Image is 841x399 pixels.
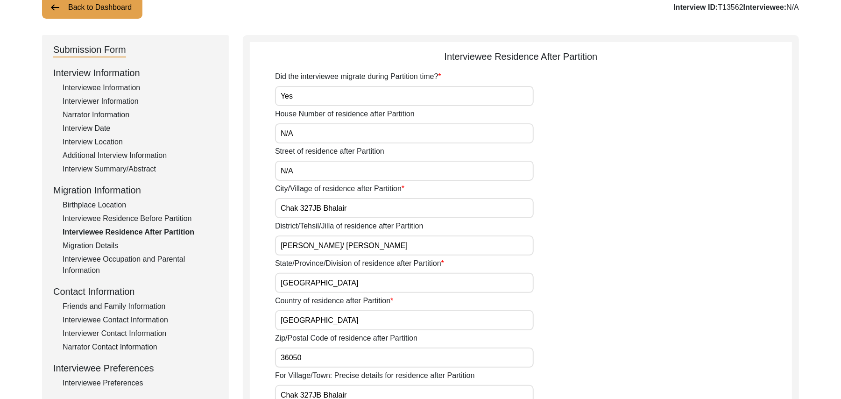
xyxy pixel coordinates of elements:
div: Interviewee Residence After Partition [63,227,218,238]
img: arrow-left.png [49,2,61,13]
div: Additional Interview Information [63,150,218,161]
div: Interview Location [63,136,218,148]
div: Submission Form [53,43,126,57]
div: Migration Details [63,240,218,251]
div: Interviewee Contact Information [63,314,218,326]
label: Did the interviewee migrate during Partition time? [275,71,441,82]
div: Interview Summary/Abstract [63,164,218,175]
label: District/Tehsil/Jilla of residence after Partition [275,221,423,232]
div: Interviewer Information [63,96,218,107]
b: Interviewee: [743,3,786,11]
div: Interviewee Preferences [63,378,218,389]
div: Contact Information [53,285,218,299]
label: Zip/Postal Code of residence after Partition [275,333,417,344]
label: House Number of residence after Partition [275,108,415,120]
div: Friends and Family Information [63,301,218,312]
div: Interviewee Preferences [53,361,218,375]
div: Interviewee Information [63,82,218,93]
div: Interviewee Residence After Partition [250,50,792,64]
div: Interviewer Contact Information [63,328,218,339]
label: Country of residence after Partition [275,295,393,306]
div: Interviewee Residence Before Partition [63,213,218,224]
b: Interview ID: [673,3,718,11]
div: Narrator Contact Information [63,342,218,353]
label: State/Province/Division of residence after Partition [275,258,444,269]
div: Birthplace Location [63,199,218,211]
label: City/Village of residence after Partition [275,183,404,194]
div: Interviewee Occupation and Parental Information [63,254,218,276]
div: Interview Information [53,66,218,80]
div: Migration Information [53,183,218,197]
label: For Village/Town: Precise details for residence after Partition [275,370,474,381]
div: Narrator Information [63,109,218,121]
label: Street of residence after Partition [275,146,384,157]
div: T13562 N/A [673,2,799,13]
div: Interview Date [63,123,218,134]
